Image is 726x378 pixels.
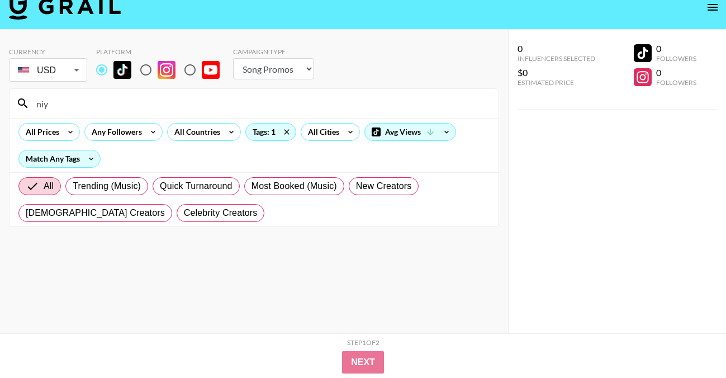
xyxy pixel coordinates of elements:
[252,179,337,193] span: Most Booked (Music)
[365,124,455,140] div: Avg Views
[160,179,232,193] span: Quick Turnaround
[518,43,595,54] div: 0
[113,61,131,79] img: TikTok
[233,48,314,56] div: Campaign Type
[518,78,595,87] div: Estimated Price
[656,67,696,78] div: 0
[518,67,595,78] div: $0
[656,78,696,87] div: Followers
[202,61,220,79] img: YouTube
[184,206,258,220] span: Celebrity Creators
[656,43,696,54] div: 0
[85,124,144,140] div: Any Followers
[342,351,384,374] button: Next
[656,54,696,63] div: Followers
[246,124,296,140] div: Tags: 1
[518,54,595,63] div: Influencers Selected
[356,179,412,193] span: New Creators
[9,48,87,56] div: Currency
[670,322,713,365] iframe: Drift Widget Chat Controller
[347,338,379,347] div: Step 1 of 2
[19,124,61,140] div: All Prices
[19,150,100,167] div: Match Any Tags
[168,124,222,140] div: All Countries
[26,206,165,220] span: [DEMOGRAPHIC_DATA] Creators
[11,60,85,80] div: USD
[44,179,54,193] span: All
[96,48,229,56] div: Platform
[30,94,492,112] input: Search by User Name
[158,61,175,79] img: Instagram
[73,179,141,193] span: Trending (Music)
[301,124,341,140] div: All Cities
